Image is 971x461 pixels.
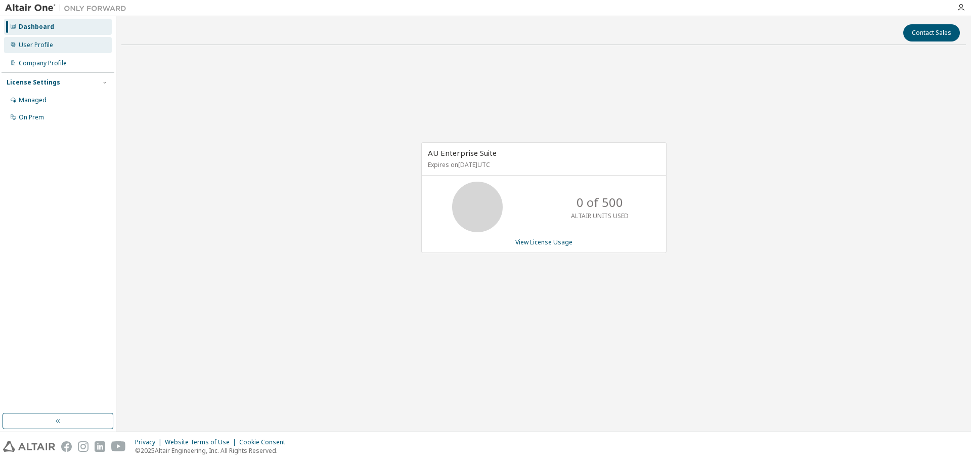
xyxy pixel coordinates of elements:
div: License Settings [7,78,60,87]
div: Dashboard [19,23,54,31]
img: instagram.svg [78,441,89,452]
button: Contact Sales [903,24,960,41]
div: Privacy [135,438,165,446]
img: facebook.svg [61,441,72,452]
img: altair_logo.svg [3,441,55,452]
div: Website Terms of Use [165,438,239,446]
p: Expires on [DATE] UTC [428,160,657,169]
img: youtube.svg [111,441,126,452]
div: User Profile [19,41,53,49]
span: AU Enterprise Suite [428,148,497,158]
div: Cookie Consent [239,438,291,446]
img: linkedin.svg [95,441,105,452]
img: Altair One [5,3,131,13]
div: Managed [19,96,47,104]
a: View License Usage [515,238,572,246]
p: © 2025 Altair Engineering, Inc. All Rights Reserved. [135,446,291,455]
div: On Prem [19,113,44,121]
p: ALTAIR UNITS USED [571,212,629,220]
div: Company Profile [19,59,67,67]
p: 0 of 500 [577,194,623,211]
